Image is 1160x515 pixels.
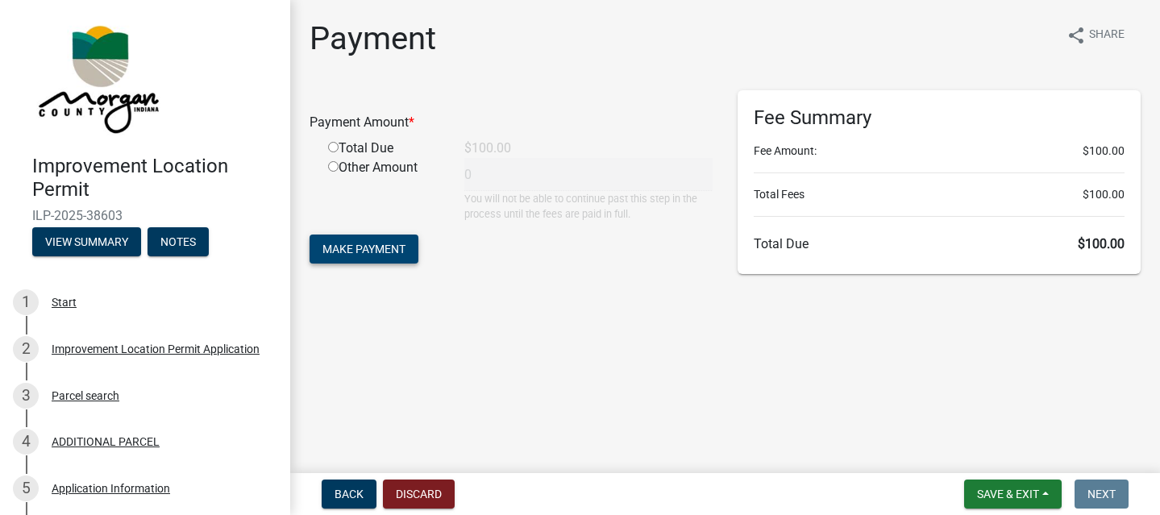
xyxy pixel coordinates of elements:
span: Make Payment [322,243,405,255]
div: 3 [13,383,39,409]
div: Improvement Location Permit Application [52,343,260,355]
wm-modal-confirm: Notes [148,236,209,249]
button: Notes [148,227,209,256]
button: View Summary [32,227,141,256]
div: 5 [13,476,39,501]
span: $100.00 [1083,143,1125,160]
div: Payment Amount [297,113,726,132]
button: Discard [383,480,455,509]
h6: Total Due [754,236,1125,251]
span: $100.00 [1078,236,1125,251]
button: shareShare [1054,19,1137,51]
div: 1 [13,289,39,315]
div: Other Amount [316,158,452,222]
wm-modal-confirm: Summary [32,236,141,249]
div: Parcel search [52,390,119,401]
button: Make Payment [310,235,418,264]
span: $100.00 [1083,186,1125,203]
span: Save & Exit [977,488,1039,500]
div: ADDITIONAL PARCEL [52,436,160,447]
span: Next [1087,488,1116,500]
span: Share [1089,26,1125,45]
button: Save & Exit [964,480,1062,509]
li: Fee Amount: [754,143,1125,160]
h1: Payment [310,19,436,58]
li: Total Fees [754,186,1125,203]
span: ILP-2025-38603 [32,208,258,223]
img: Morgan County, Indiana [32,17,162,138]
div: Total Due [316,139,452,158]
div: Application Information [52,483,170,494]
span: Back [335,488,364,500]
div: Start [52,297,77,308]
h6: Fee Summary [754,106,1125,130]
button: Next [1075,480,1129,509]
div: 4 [13,429,39,455]
div: 2 [13,336,39,362]
button: Back [322,480,376,509]
h4: Improvement Location Permit [32,155,277,201]
i: share [1066,26,1086,45]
